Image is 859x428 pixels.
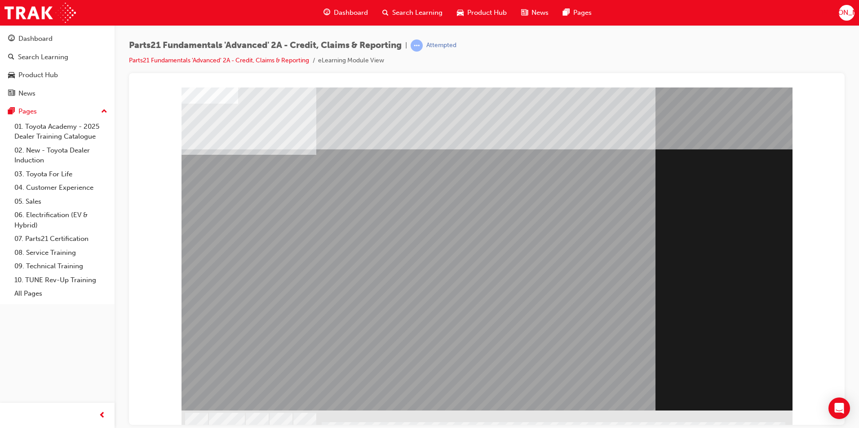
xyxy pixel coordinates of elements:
span: | [405,40,407,51]
span: guage-icon [8,35,15,43]
span: search-icon [382,7,389,18]
a: pages-iconPages [556,4,599,22]
a: 02. New - Toyota Dealer Induction [11,144,111,167]
span: Dashboard [334,8,368,18]
span: pages-icon [8,108,15,116]
span: search-icon [8,53,14,61]
a: 09. Technical Training [11,259,111,273]
a: Parts21 Fundamentals 'Advanced' 2A - Credit, Claims & Reporting [129,57,309,64]
button: [PERSON_NAME] [839,5,855,21]
span: prev-icon [99,410,106,421]
a: 04. Customer Experience [11,181,111,195]
span: Product Hub [467,8,507,18]
a: 03. Toyota For Life [11,167,111,181]
a: 06. Electrification (EV & Hybrid) [11,208,111,232]
span: pages-icon [563,7,570,18]
a: Dashboard [4,31,111,47]
span: news-icon [8,90,15,98]
span: Parts21 Fundamentals 'Advanced' 2A - Credit, Claims & Reporting [129,40,402,51]
button: DashboardSearch LearningProduct HubNews [4,29,111,103]
div: Open Intercom Messenger [828,397,850,419]
div: News [18,88,35,99]
div: Dashboard [18,34,53,44]
a: 08. Service Training [11,246,111,260]
a: car-iconProduct Hub [450,4,514,22]
a: 01. Toyota Academy - 2025 Dealer Training Catalogue [11,120,111,144]
span: up-icon [101,106,107,118]
div: Pages [18,106,37,117]
span: guage-icon [323,7,330,18]
div: Attempted [426,41,456,50]
a: news-iconNews [514,4,556,22]
a: All Pages [11,287,111,301]
a: Product Hub [4,67,111,83]
li: eLearning Module View [318,56,384,66]
span: learningRecordVerb_ATTEMPT-icon [411,39,423,52]
span: News [531,8,549,18]
button: Pages [4,103,111,120]
a: Search Learning [4,49,111,66]
span: car-icon [8,71,15,79]
div: Search Learning [18,52,68,62]
span: news-icon [521,7,528,18]
a: guage-iconDashboard [316,4,375,22]
div: Product Hub [18,70,58,80]
a: 05. Sales [11,195,111,209]
a: 10. TUNE Rev-Up Training [11,273,111,287]
a: search-iconSearch Learning [375,4,450,22]
span: car-icon [457,7,464,18]
img: Trak [4,3,76,23]
span: Pages [573,8,592,18]
a: News [4,85,111,102]
a: 07. Parts21 Certification [11,232,111,246]
span: Search Learning [392,8,443,18]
